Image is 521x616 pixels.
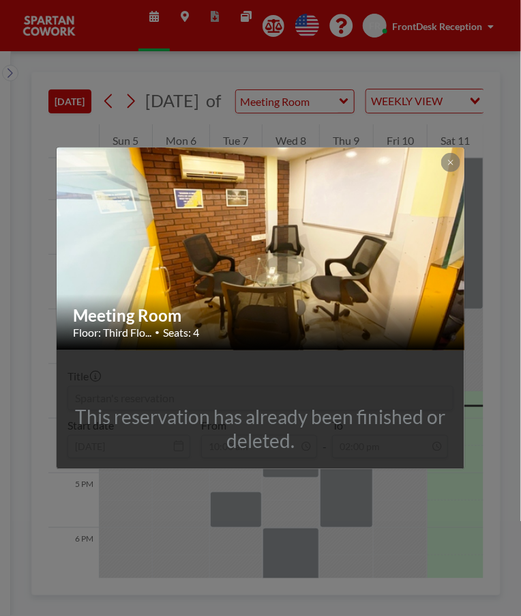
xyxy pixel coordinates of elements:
[57,95,466,402] img: 537.jpg
[73,305,449,326] h2: Meeting Room
[163,326,199,339] span: Seats: 4
[57,405,464,453] div: This reservation has already been finished or deleted.
[73,326,151,339] span: Floor: Third Flo...
[155,327,160,337] span: •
